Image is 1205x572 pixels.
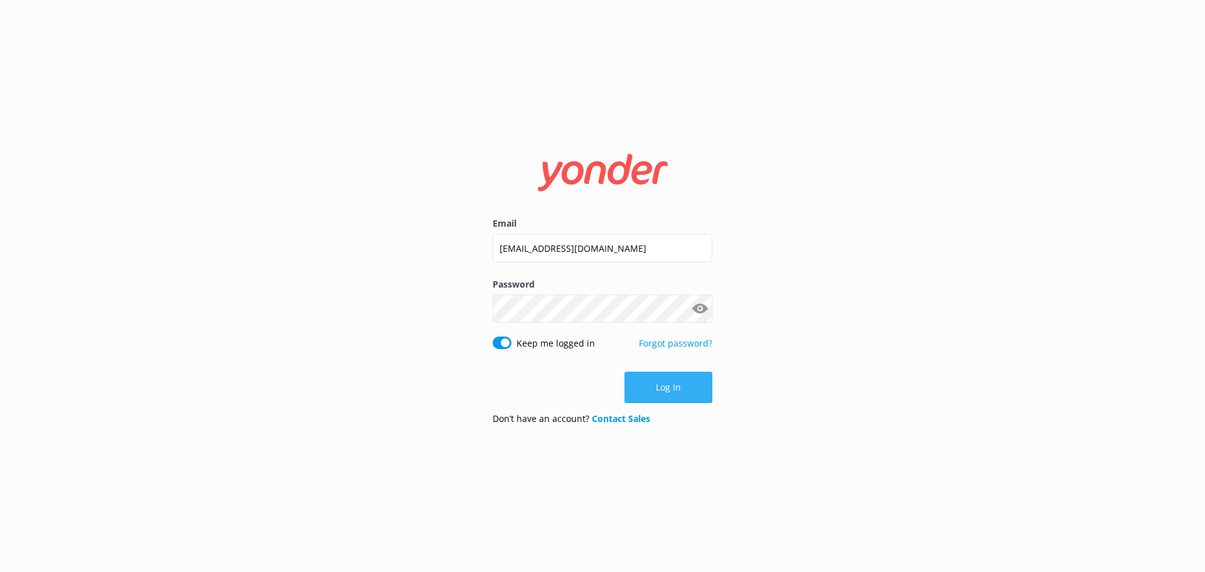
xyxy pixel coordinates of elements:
label: Keep me logged in [517,337,595,350]
label: Password [493,278,712,291]
p: Don’t have an account? [493,412,650,426]
a: Forgot password? [639,337,712,349]
a: Contact Sales [592,413,650,424]
button: Show password [687,296,712,321]
label: Email [493,217,712,230]
input: user@emailaddress.com [493,234,712,262]
button: Log in [624,372,712,403]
